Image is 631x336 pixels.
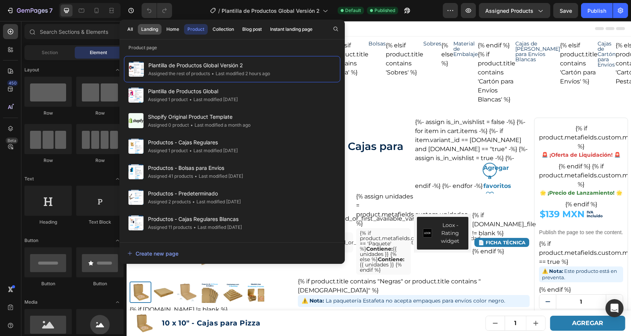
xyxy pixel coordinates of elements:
[26,260,48,282] img: Caja para Pizza medida 10 x 10 pulgadas, cerrada. Para Paquetes.
[412,207,497,215] p: Publish the page to see the content.
[240,224,266,231] strong: Contiene:
[24,110,72,117] div: Row
[189,148,192,153] span: •
[6,138,18,144] div: Beta
[90,49,107,56] span: Element
[112,173,124,185] span: Toggle open
[187,26,204,33] div: Product
[311,200,336,224] div: Loox - Rating widget
[175,213,188,219] strong: SKU:
[148,173,193,180] div: Assigned 41 products
[195,173,197,179] span: •
[290,196,342,229] button: Loox - Rating widget
[141,26,158,33] div: Landing
[191,198,241,206] div: Last modified [DATE]
[127,246,337,261] button: Create new page
[270,26,312,33] div: Instant landing page
[24,67,39,73] span: Layout
[24,157,72,164] div: Row
[142,3,172,18] div: Undo/Redo
[413,274,429,288] button: decrement
[148,224,192,231] div: Assigned 11 products
[24,24,124,39] input: Search Sections & Elements
[359,295,378,309] button: decrement
[210,70,270,77] div: Last modified 2 hours ago
[76,280,124,287] div: Button
[150,173,161,184] button: Carousel Next Arrow
[485,7,533,15] span: Assigned Products
[267,24,316,35] button: Instant landing page
[190,122,193,128] span: •
[3,284,167,316] div: {% if [DOMAIN_NAME] != blank %} {% endif %}
[127,26,133,33] div: All
[148,147,188,154] div: Assigned 1 product
[605,299,623,317] div: Open Intercom Messenger
[400,295,418,309] button: increment
[209,24,237,35] button: Collection
[412,168,497,176] p: 🌟 ¡Precio de Lanzamiento! 🌟
[148,215,242,224] span: Productos - Cajas Regulares Blancas
[581,3,613,18] button: Publish
[175,276,181,283] span: ⚠️
[251,235,278,242] strong: Contiene:
[553,3,578,18] button: Save
[24,280,72,287] div: Button
[112,235,124,247] span: Toggle open
[76,157,124,164] div: Row
[124,24,136,35] button: All
[242,26,262,33] div: Blog post
[412,130,497,138] p: 🚨 ¡Oferta de Liquidación! 🚨
[415,247,421,253] span: ⚠️
[163,24,183,35] button: Home
[415,247,491,259] span: Este producto está en preventa.
[345,7,361,14] span: Default
[148,189,241,198] span: Productos - Predeterminado
[296,207,305,216] img: loox.png
[587,7,606,15] div: Publish
[35,297,134,308] h1: 10 x 10" - Cajas para Pizza
[192,199,195,204] span: •
[76,110,124,117] div: Row
[76,219,124,226] div: Text Block
[429,274,480,288] input: quantity
[7,80,18,86] div: 450
[218,7,220,15] span: /
[412,103,497,188] div: {% if product.metafields.custom.modo_liquidacion %} {% endif %} {% if product.metafields.custom.m...
[171,211,226,232] div: {{ product.selected_or_first_available_variant.sku }}
[378,295,400,309] input: quantity
[193,173,243,180] div: Last modified [DATE]
[412,218,497,273] div: {% if product.metafields.custom.modo_preventa == true %} {% endif %}
[189,97,192,102] span: •
[412,188,459,198] div: $139 MXN
[24,176,34,182] span: Text
[288,97,403,170] div: {%- assign is_in_wishlist = false -%} {%- for item in cart.items -%} {%- if item.variant_id == [D...
[188,96,238,103] div: Last modified [DATE]
[192,224,242,231] div: Last modified [DATE]
[189,121,251,129] div: Last modified a month ago
[166,26,179,33] div: Home
[49,6,53,15] p: 7
[148,96,188,103] div: Assigned 1 product
[183,276,198,283] strong: Nota:
[193,224,196,230] span: •
[148,163,243,173] span: Productos - Bolsas para Envíos
[374,7,395,14] span: Published
[148,61,270,70] span: Plantilla de Productos Global Versión 2
[148,138,238,147] span: Productos - Cajas Regulares
[112,64,124,76] span: Toggle open
[445,298,477,306] div: AGREGAR
[171,184,229,241] div: {% if product.selected_or_first_available_variant.sku %} {% endif %}
[171,256,403,297] div: {% if product.title contains "Negras" or product.title contains "[DEMOGRAPHIC_DATA]" %} {% endif %}
[188,147,238,154] div: Last modified [DATE]
[24,299,38,306] span: Media
[148,70,210,77] div: Assigned the rest of products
